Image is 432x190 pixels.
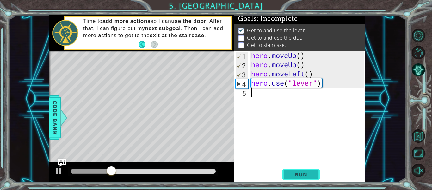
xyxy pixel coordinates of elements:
button: Next [151,41,158,48]
button: Maximize Browser [412,147,425,160]
button: Back to Map [412,129,425,143]
span: Code Bank [50,98,60,137]
button: Restart Level [412,46,425,59]
div: 4 [236,79,248,88]
p: Get to and use the lever [247,27,305,34]
span: Goals [238,15,298,23]
button: Ask AI [58,159,66,167]
button: AI Hint [412,63,425,76]
strong: use the door [171,18,206,24]
p: Get to staircase. [247,42,286,49]
div: 3 [236,70,248,79]
div: 5 [235,88,248,98]
div: 1 [236,52,248,61]
strong: add more actions [102,18,151,24]
span: : Incomplete [257,15,298,23]
strong: next subgoal [145,25,181,31]
button: Level Options [412,29,425,42]
span: Run [288,171,313,178]
p: Get to and use the door [247,34,305,41]
img: Check mark for checkbox [238,27,244,32]
button: Unmute [412,164,425,177]
button: Shift+Enter: Run current code. [282,168,320,181]
button: Back [139,41,151,48]
div: 2 [236,61,248,70]
button: Ctrl + P: Play [52,165,65,178]
a: Back to Map [413,128,432,145]
strong: exit at the staircase [150,32,204,38]
p: Time to so I can . After that, I can figure out my . Then I can add more actions to get to the . [83,18,226,39]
